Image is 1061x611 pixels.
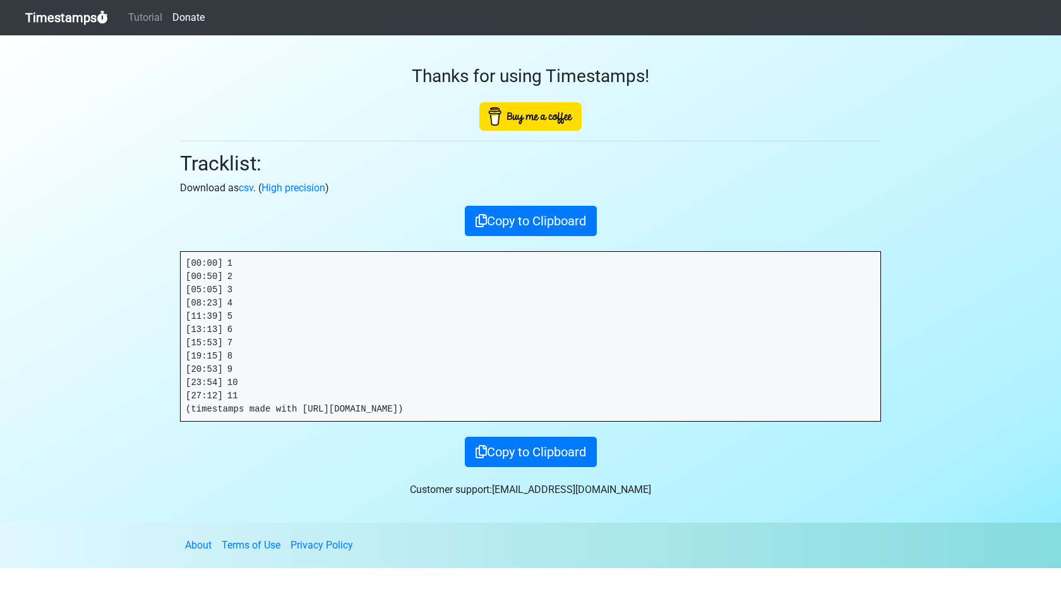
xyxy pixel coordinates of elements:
[180,66,881,87] h3: Thanks for using Timestamps!
[25,5,108,30] a: Timestamps
[180,151,881,175] h2: Tracklist:
[261,182,325,194] a: High precision
[465,437,597,467] button: Copy to Clipboard
[222,539,280,551] a: Terms of Use
[465,206,597,236] button: Copy to Clipboard
[998,548,1046,596] iframe: Drift Widget Chat Controller
[123,5,167,30] a: Tutorial
[167,5,210,30] a: Donate
[239,182,253,194] a: csv
[185,539,212,551] a: About
[181,252,880,421] pre: [00:00] 1 [00:50] 2 [05:05] 3 [08:23] 4 [11:39] 5 [13:13] 6 [15:53] 7 [19:15] 8 [20:53] 9 [23:54]...
[291,539,353,551] a: Privacy Policy
[479,102,582,131] img: Buy Me A Coffee
[180,181,881,196] p: Download as . ( )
